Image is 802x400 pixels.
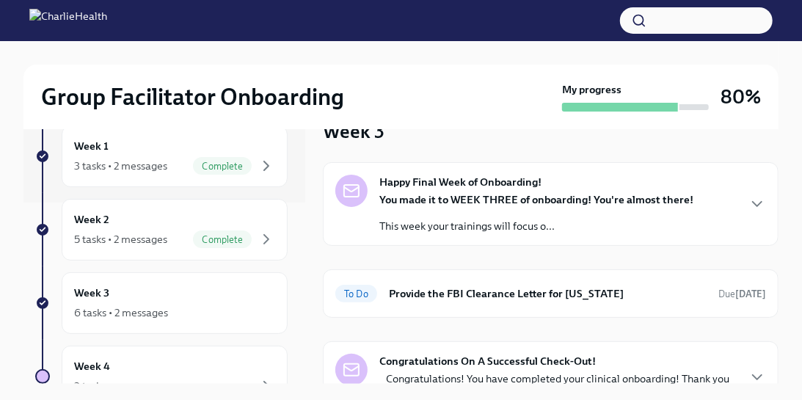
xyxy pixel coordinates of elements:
h2: Group Facilitator Onboarding [41,82,344,112]
p: This week your trainings will focus o... [379,219,693,233]
strong: Congratulations On A Successful Check-Out! [379,354,596,368]
span: Complete [193,234,252,245]
h3: Week 3 [323,118,384,145]
div: 3 tasks [74,379,106,393]
a: Week 13 tasks • 2 messagesComplete [35,126,288,187]
div: 5 tasks • 2 messages [74,232,167,247]
strong: Happy Final Week of Onboarding! [379,175,542,189]
strong: [DATE] [735,288,766,299]
span: Due [718,288,766,299]
span: Complete [193,161,252,172]
h6: Week 4 [74,358,110,374]
strong: You made it to WEEK THREE of onboarding! You're almost there! [379,193,693,206]
a: To DoProvide the FBI Clearance Letter for [US_STATE]Due[DATE] [335,282,766,305]
h6: Week 2 [74,211,109,228]
h6: Provide the FBI Clearance Letter for [US_STATE] [389,286,707,302]
span: To Do [335,288,377,299]
strong: My progress [562,82,621,97]
span: October 14th, 2025 10:00 [718,287,766,301]
a: Week 25 tasks • 2 messagesComplete [35,199,288,261]
h6: Week 1 [74,138,109,154]
div: 6 tasks • 2 messages [74,305,168,320]
a: Week 36 tasks • 2 messages [35,272,288,334]
div: 3 tasks • 2 messages [74,159,167,173]
h3: 80% [721,84,761,110]
img: CharlieHealth [29,9,107,32]
h6: Week 3 [74,285,109,301]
